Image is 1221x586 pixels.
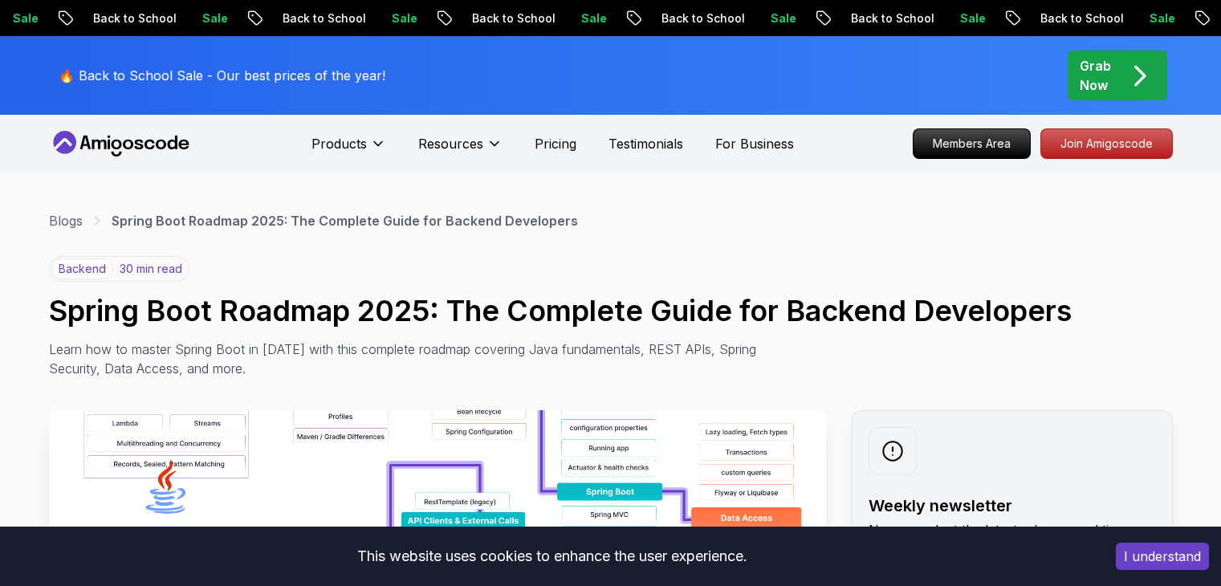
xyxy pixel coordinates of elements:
h2: Weekly newsletter [869,494,1156,517]
a: Join Amigoscode [1040,128,1173,159]
p: 🔥 Back to School Sale - Our best prices of the year! [59,66,385,85]
p: Sale [1129,10,1181,26]
p: Sale [561,10,613,26]
a: Members Area [913,128,1031,159]
a: Testimonials [608,134,683,153]
button: Products [311,134,386,166]
p: Back to School [831,10,940,26]
p: Learn how to master Spring Boot in [DATE] with this complete roadmap covering Java fundamentals, ... [49,340,768,378]
button: Accept cookies [1116,543,1209,570]
div: This website uses cookies to enhance the user experience. [12,539,1092,574]
p: Back to School [452,10,561,26]
p: Products [311,134,367,153]
p: Resources [418,134,483,153]
p: Sale [182,10,234,26]
p: Sale [372,10,423,26]
p: 30 min read [120,261,182,277]
p: Back to School [1020,10,1129,26]
p: Sale [940,10,991,26]
p: Join Amigoscode [1041,129,1172,158]
p: Grab Now [1080,56,1111,95]
a: Blogs [49,211,83,230]
p: Sale [751,10,802,26]
p: Spring Boot Roadmap 2025: The Complete Guide for Backend Developers [112,211,578,230]
a: For Business [715,134,794,153]
h1: Spring Boot Roadmap 2025: The Complete Guide for Backend Developers [49,295,1173,327]
p: Back to School [641,10,751,26]
button: Resources [418,134,503,166]
p: Back to School [73,10,182,26]
p: Members Area [914,129,1030,158]
p: backend [51,258,113,279]
a: Pricing [535,134,576,153]
p: Back to School [263,10,372,26]
p: No spam. Just the latest releases and tips, interesting articles, and exclusive interviews in you... [869,520,1156,578]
